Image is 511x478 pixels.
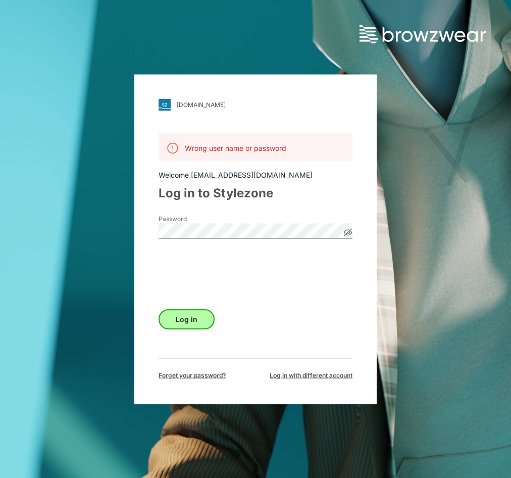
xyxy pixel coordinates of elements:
[159,169,352,180] div: Welcome [EMAIL_ADDRESS][DOMAIN_NAME]
[360,25,486,43] img: browzwear-logo.73288ffb.svg
[177,101,226,109] div: [DOMAIN_NAME]
[159,214,229,223] label: Password
[159,98,171,111] img: svg+xml;base64,PHN2ZyB3aWR0aD0iMjgiIGhlaWdodD0iMjgiIHZpZXdCb3g9IjAgMCAyOCAyOCIgZmlsbD0ibm9uZSIgeG...
[159,370,226,380] span: Forget your password?
[159,184,352,202] div: Log in to Stylezone
[185,142,286,153] p: Wrong user name or password
[270,370,352,380] span: Log in with different account
[159,253,312,293] iframe: reCAPTCHA
[159,98,352,111] a: [DOMAIN_NAME]
[167,142,179,154] img: svg+xml;base64,PHN2ZyB3aWR0aD0iMjQiIGhlaWdodD0iMjQiIHZpZXdCb3g9IjAgMCAyNCAyNCIgZmlsbD0ibm9uZSIgeG...
[159,309,215,329] button: Log in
